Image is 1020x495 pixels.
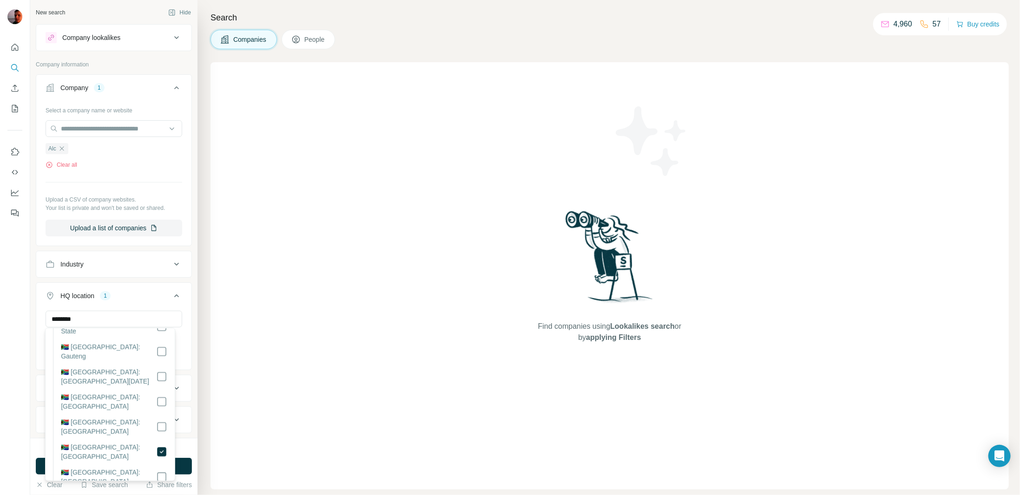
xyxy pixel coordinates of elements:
label: 🇿🇦 [GEOGRAPHIC_DATA]: [GEOGRAPHIC_DATA][DATE] [61,367,156,386]
p: Your list is private and won't be saved or shared. [46,204,182,212]
button: Annual revenue ($) [36,377,191,399]
span: applying Filters [586,333,641,341]
label: 🇿🇦 [GEOGRAPHIC_DATA]: Gauteng [61,342,156,361]
button: Quick start [7,39,22,56]
button: Buy credits [956,18,1000,31]
label: 🇿🇦 [GEOGRAPHIC_DATA]: [GEOGRAPHIC_DATA] [61,417,156,436]
button: Clear all [46,161,77,169]
button: Save search [80,480,128,489]
button: My lists [7,100,22,117]
p: Upload a CSV of company websites. [46,195,182,204]
span: Alc [48,144,56,153]
button: Enrich CSV [7,80,22,97]
button: Clear [36,480,62,489]
div: Company lookalikes [62,33,120,42]
span: Companies [233,35,267,44]
p: 4,960 [894,19,912,30]
div: 1 [100,292,111,300]
span: People [304,35,326,44]
img: Surfe Illustration - Woman searching with binoculars [561,208,658,312]
button: Search [7,59,22,76]
p: 57 [933,19,941,30]
p: Company information [36,60,192,69]
label: 🇿🇦 [GEOGRAPHIC_DATA]: [GEOGRAPHIC_DATA] [61,443,156,461]
div: Open Intercom Messenger [988,445,1011,467]
button: Use Surfe API [7,164,22,181]
button: Run search [36,458,192,475]
div: HQ location [60,291,94,300]
img: Surfe Illustration - Stars [610,99,693,183]
button: Employees (size) [36,409,191,431]
button: Use Surfe on LinkedIn [7,143,22,160]
div: 1 [94,84,105,92]
button: Industry [36,253,191,275]
img: Avatar [7,9,22,24]
label: 🇿🇦 [GEOGRAPHIC_DATA]: [GEOGRAPHIC_DATA] [61,468,156,486]
label: 🇿🇦 [GEOGRAPHIC_DATA]: [GEOGRAPHIC_DATA] [61,392,156,411]
button: Company1 [36,77,191,103]
div: New search [36,8,65,17]
button: Share filters [146,480,192,489]
button: Upload a list of companies [46,220,182,236]
div: Company [60,83,88,92]
h4: Search [211,11,1009,24]
div: Select a company name or website [46,103,182,115]
button: Feedback [7,205,22,221]
button: Company lookalikes [36,26,191,49]
button: HQ location1 [36,285,191,311]
button: Dashboard [7,184,22,201]
button: Hide [162,6,197,20]
span: Lookalikes search [610,322,675,330]
div: Industry [60,260,84,269]
span: Find companies using or by [535,321,684,343]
